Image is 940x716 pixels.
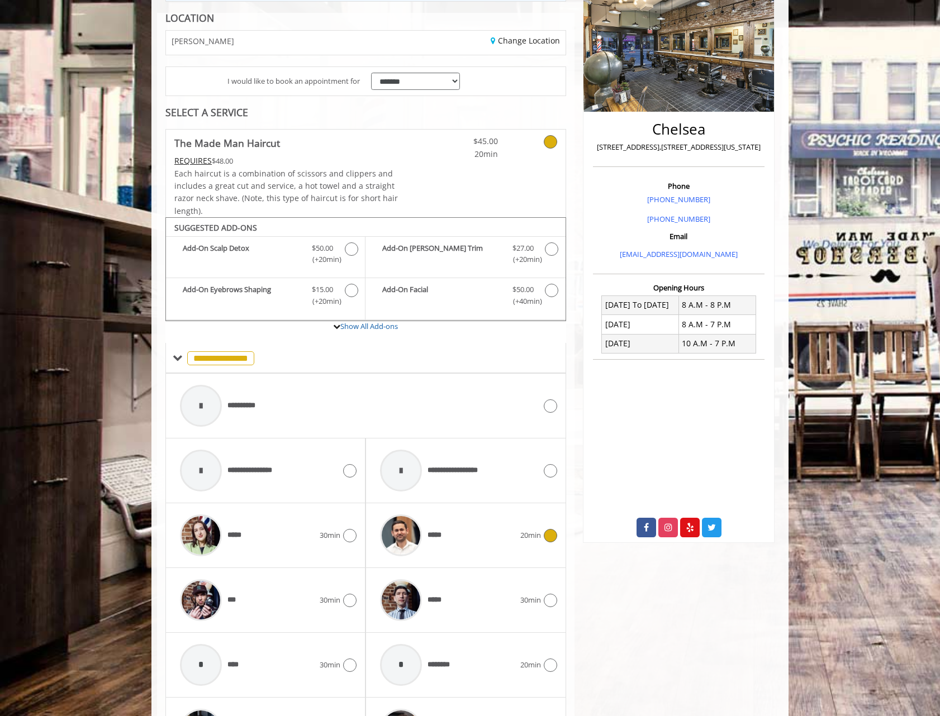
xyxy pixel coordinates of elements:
b: Add-On Facial [382,284,501,307]
span: 30min [320,529,340,541]
span: $27.00 [512,242,534,254]
span: 30min [320,594,340,606]
td: [DATE] [602,315,679,334]
span: $15.00 [312,284,333,295]
span: I would like to book an appointment for [227,75,360,87]
label: Add-On Scalp Detox [172,242,359,269]
span: (+20min ) [306,254,339,265]
span: 20min [520,659,541,671]
b: LOCATION [165,11,214,25]
span: 30min [320,659,340,671]
span: (+20min ) [506,254,539,265]
td: 8 A.M - 8 P.M [678,295,756,314]
label: Add-On Beard Trim [371,242,559,269]
a: [EMAIL_ADDRESS][DOMAIN_NAME] [620,249,738,259]
span: (+40min ) [506,295,539,307]
td: 8 A.M - 7 P.M [678,315,756,334]
b: Add-On Scalp Detox [183,242,301,266]
b: SUGGESTED ADD-ONS [174,222,257,233]
h3: Email [596,232,762,240]
td: [DATE] [602,334,679,353]
a: Show All Add-ons [340,321,398,331]
div: SELECT A SERVICE [165,107,566,118]
div: The Made Man Haircut Add-onS [165,217,566,321]
a: Change Location [491,35,560,46]
span: $50.00 [312,242,333,254]
td: [DATE] To [DATE] [602,295,679,314]
a: [PHONE_NUMBER] [647,194,710,204]
a: [PHONE_NUMBER] [647,214,710,224]
span: [PERSON_NAME] [172,37,234,45]
span: This service needs some Advance to be paid before we block your appointment [174,155,212,166]
span: 20min [520,529,541,541]
span: $50.00 [512,284,534,295]
label: Add-On Facial [371,284,559,310]
b: Add-On [PERSON_NAME] Trim [382,242,501,266]
p: [STREET_ADDRESS],[STREET_ADDRESS][US_STATE] [596,141,762,153]
div: $48.00 [174,155,399,167]
span: Each haircut is a combination of scissors and clippers and includes a great cut and service, a ho... [174,168,398,216]
span: 30min [520,594,541,606]
h3: Opening Hours [593,284,765,292]
label: Add-On Eyebrows Shaping [172,284,359,310]
h2: Chelsea [596,121,762,137]
span: $45.00 [432,135,498,147]
span: 20min [432,148,498,160]
td: 10 A.M - 7 P.M [678,334,756,353]
span: (+20min ) [306,295,339,307]
h3: Phone [596,182,762,190]
b: Add-On Eyebrows Shaping [183,284,301,307]
b: The Made Man Haircut [174,135,280,151]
